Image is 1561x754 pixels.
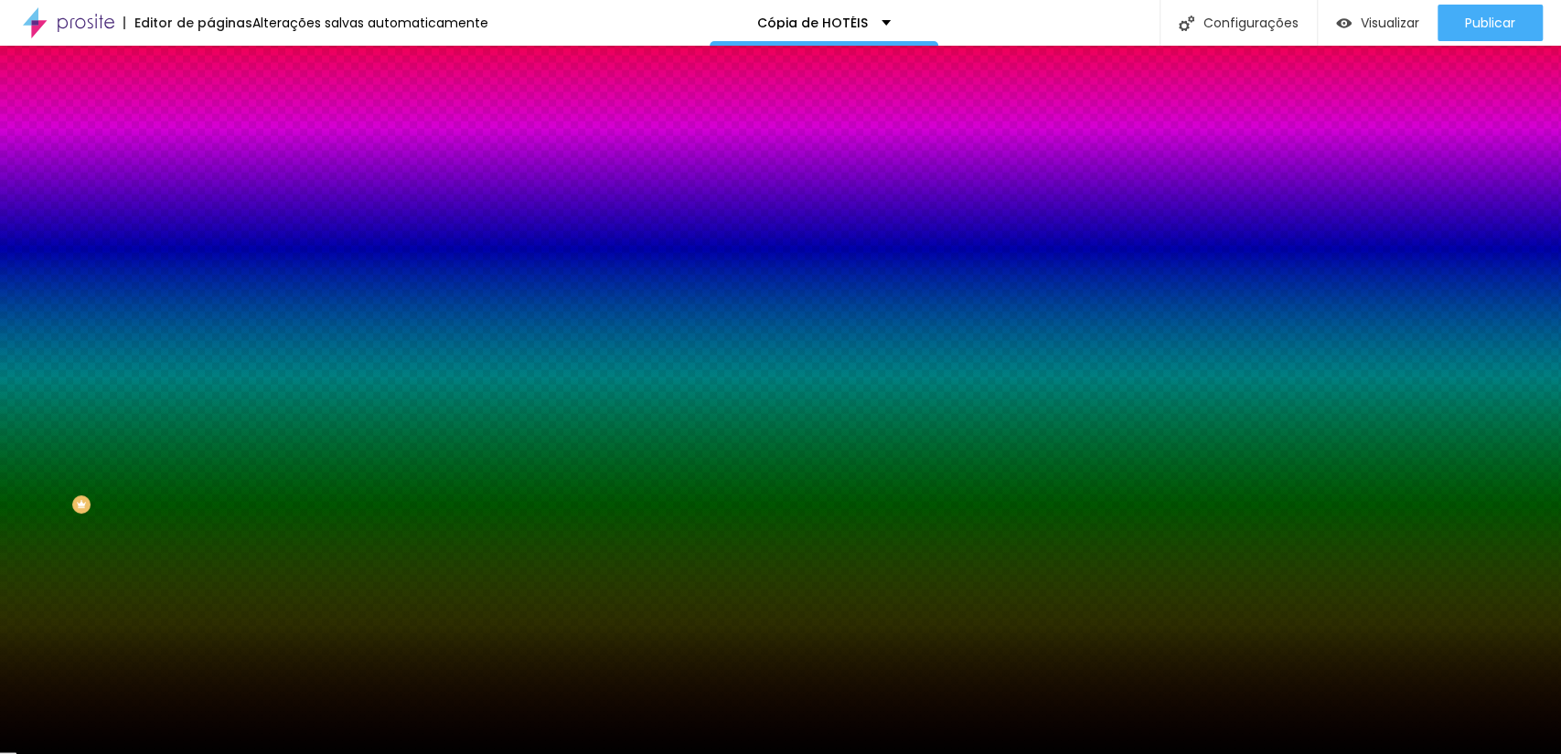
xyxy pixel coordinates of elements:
img: Ícone [1179,16,1194,31]
font: Editor de páginas [134,14,252,32]
button: Visualizar [1318,5,1438,41]
button: Publicar [1438,5,1543,41]
font: Visualizar [1361,14,1419,32]
font: Configurações [1203,14,1299,32]
img: view-1.svg [1336,16,1352,31]
font: Alterações salvas automaticamente [252,14,488,32]
font: Cópia de HOTÉIS [757,14,868,32]
font: Publicar [1465,14,1515,32]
